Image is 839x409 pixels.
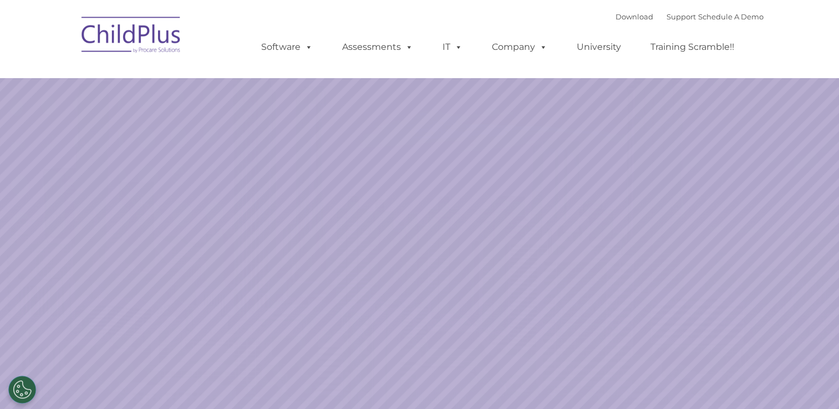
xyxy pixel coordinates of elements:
img: ChildPlus by Procare Solutions [76,9,187,64]
a: University [566,36,632,58]
a: Company [481,36,558,58]
a: IT [431,36,474,58]
a: Assessments [331,36,424,58]
a: Support [667,12,696,21]
button: Cookies Settings [8,376,36,403]
font: | [616,12,764,21]
a: Schedule A Demo [698,12,764,21]
a: Software [250,36,324,58]
a: Download [616,12,653,21]
a: Training Scramble!! [639,36,745,58]
a: Learn More [570,250,711,287]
